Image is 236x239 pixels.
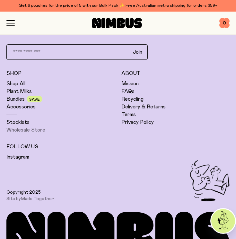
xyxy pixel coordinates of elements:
[128,47,147,57] button: Join
[121,119,154,125] a: Privacy Policy
[121,80,139,87] a: Mission
[6,196,54,201] span: Site by
[211,209,235,233] img: agent
[6,190,41,195] span: Copyright 2025
[6,88,32,95] a: Plant Milks
[29,97,40,101] span: Save
[6,70,115,77] h5: Shop
[6,96,25,102] a: Bundles
[6,80,25,87] a: Shop All
[6,104,36,110] a: Accessories
[6,143,115,150] h5: Follow Us
[121,104,166,110] a: Delivery & Returns
[6,127,45,133] a: Wholesale Store
[121,70,230,77] h5: About
[6,154,29,160] a: Instagram
[219,18,230,28] button: 0
[133,49,142,55] span: Join
[121,88,135,95] a: FAQs
[6,119,30,125] a: Stockists
[21,197,54,201] a: Made Together
[121,111,136,118] a: Terms
[121,96,144,102] a: Recycling
[6,3,230,9] div: Get 6 pouches for the price of 5 with our Bulk Pack ✨ Free Australian metro shipping for orders $59+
